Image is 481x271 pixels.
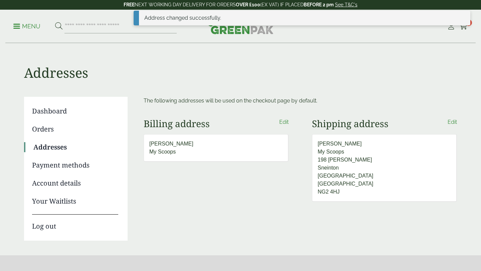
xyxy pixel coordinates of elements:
[32,178,118,188] a: Account details
[236,2,260,7] strong: OVER £100
[144,118,210,129] h3: Billing address
[32,106,118,116] a: Dashboard
[124,2,135,7] strong: FREE
[32,196,118,206] a: Your Waitlists
[144,134,289,162] address: [PERSON_NAME] My Scoops
[144,97,457,105] p: The following addresses will be used on the checkout page by default.
[32,160,118,170] a: Payment methods
[24,43,457,81] h1: Addresses
[33,142,118,152] a: Addresses
[13,22,40,29] a: Menu
[32,214,118,231] a: Log out
[279,118,289,126] a: Edit
[448,118,457,126] a: Edit
[13,22,40,30] p: Menu
[335,2,357,7] a: See T&C's
[32,124,118,134] a: Orders
[312,134,457,202] address: [PERSON_NAME] My Scoops 198 [PERSON_NAME] Sneinton [GEOGRAPHIC_DATA] [GEOGRAPHIC_DATA] NG2 4HJ
[312,118,388,129] h3: Shipping address
[304,2,334,7] strong: BEFORE 2 pm
[134,11,470,25] div: Address changed successfully.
